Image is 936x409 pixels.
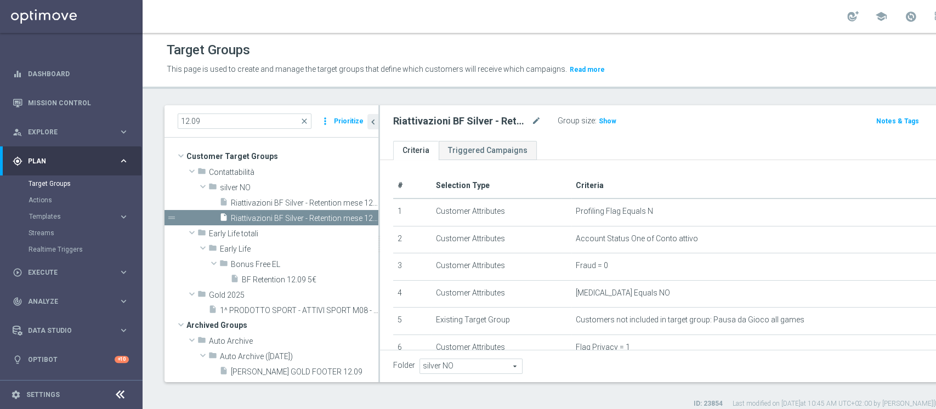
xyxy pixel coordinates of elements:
button: Notes & Tags [875,115,920,127]
span: Analyze [28,298,118,305]
div: Mission Control [12,99,129,107]
a: Settings [26,391,60,398]
i: folder [197,336,206,348]
span: Profiling Flag Equals N [576,207,653,216]
a: Dashboard [28,59,129,88]
h1: Target Groups [167,42,250,58]
a: Optibot [28,345,115,374]
i: keyboard_arrow_right [118,325,129,336]
button: Read more [569,64,606,76]
span: Show [599,117,616,125]
i: keyboard_arrow_right [118,212,129,222]
td: 5 [393,308,432,335]
a: Triggered Campaigns [439,141,537,160]
i: track_changes [13,297,22,306]
button: equalizer Dashboard [12,70,129,78]
td: 2 [393,226,432,253]
div: gps_fixed Plan keyboard_arrow_right [12,157,129,166]
span: This page is used to create and manage the target groups that define which customers will receive... [167,65,567,73]
a: Actions [29,196,114,204]
i: folder [197,289,206,302]
i: chevron_left [368,117,378,127]
i: insert_drive_file [208,305,217,317]
i: keyboard_arrow_right [118,127,129,137]
span: silver NO [220,183,378,192]
div: Realtime Triggers [29,241,141,258]
div: Explore [13,127,118,137]
i: folder [197,228,206,241]
a: Mission Control [28,88,129,117]
label: : [595,116,597,126]
span: Contattabilit&#xE0; [209,168,378,177]
a: Streams [29,229,114,237]
div: Analyze [13,297,118,306]
span: Account Status One of Conto attivo [576,234,698,243]
i: folder [197,167,206,179]
i: keyboard_arrow_right [118,267,129,277]
div: Mission Control [13,88,129,117]
span: Flag Privacy = 1 [576,343,630,352]
span: Customer Target Groups [186,149,378,164]
h2: Riattivazioni BF Silver - Retention mese 12.09 top [393,115,529,128]
button: chevron_left [367,114,378,129]
label: Group size [558,116,595,126]
td: Customer Attributes [432,253,571,281]
button: Data Studio keyboard_arrow_right [12,326,129,335]
i: insert_drive_file [230,274,239,287]
label: ID: 23854 [694,399,723,408]
button: Templates keyboard_arrow_right [29,212,129,221]
a: Target Groups [29,179,114,188]
span: 1^ PRODOTTO SPORT - ATTIVI SPORT M08 - INATTIVI SPORT M09 12.09 [220,306,378,315]
i: insert_drive_file [219,366,228,379]
span: Criteria [576,181,604,190]
span: Auto Archive [209,337,378,346]
span: Templates [29,213,107,220]
div: Plan [13,156,118,166]
div: Dashboard [13,59,129,88]
div: Templates [29,208,141,225]
i: folder [208,182,217,195]
th: Selection Type [432,173,571,198]
span: Fraud = 0 [576,261,608,270]
input: Quick find group or folder [178,113,311,129]
span: Bonus Free EL [231,260,378,269]
i: keyboard_arrow_right [118,296,129,306]
span: school [875,10,887,22]
span: Auto Archive (2023-03-12) [220,352,378,361]
i: lightbulb [13,355,22,365]
div: Target Groups [29,175,141,192]
span: Customers not included in target group: Pausa da Gioco all games [576,315,804,325]
button: person_search Explore keyboard_arrow_right [12,128,129,137]
span: close [300,117,309,126]
button: track_changes Analyze keyboard_arrow_right [12,297,129,306]
td: Customer Attributes [432,198,571,226]
td: Customer Attributes [432,334,571,362]
i: equalizer [13,69,22,79]
span: CAMPAGNA GOLD FOOTER 12.09 [231,367,378,377]
div: +10 [115,356,129,363]
span: [MEDICAL_DATA] Equals NO [576,288,670,298]
i: folder [208,351,217,363]
i: person_search [13,127,22,137]
span: Plan [28,158,118,164]
div: Templates [29,213,118,220]
i: folder [219,259,228,271]
div: play_circle_outline Execute keyboard_arrow_right [12,268,129,277]
i: mode_edit [531,115,541,128]
span: BF Retention 12.09 5&#x20AC; [242,275,378,285]
span: Riattivazioni BF Silver - Retention mese 12.09 low [231,198,378,208]
td: Customer Attributes [432,226,571,253]
i: gps_fixed [13,156,22,166]
button: Prioritize [332,114,365,129]
a: Criteria [393,141,439,160]
i: play_circle_outline [13,268,22,277]
i: folder [208,243,217,256]
i: insert_drive_file [219,197,228,210]
i: settings [11,390,21,400]
td: 4 [393,280,432,308]
th: # [393,173,432,198]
